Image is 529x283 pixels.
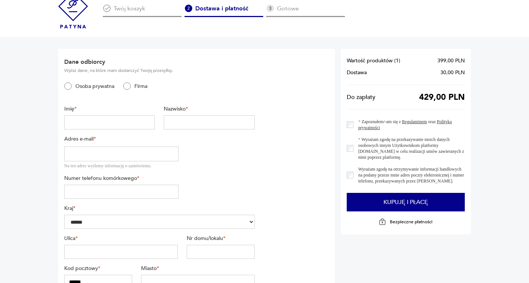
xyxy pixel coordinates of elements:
span: 399,00 PLN [437,58,465,64]
img: Ikona [103,4,111,12]
label: Wyrażam zgodę na przekazywanie moich danych osobowych innym Użytkownikom platformy [DOMAIN_NAME] ... [353,136,465,160]
label: Wyrażam zgodę na otrzymywanie informacji handlowych na podany przeze mnie adres poczty elektronic... [353,166,465,184]
span: Wartość produktów ( 1 ) [347,58,400,64]
label: Nazwisko [164,105,255,112]
span: 30,00 PLN [440,70,465,76]
img: Ikona [185,4,192,12]
p: Bezpieczne płatności [390,219,432,225]
span: 429,00 PLN [419,94,465,100]
div: Gotowe [266,4,345,17]
label: Kraj [64,205,255,212]
span: Do zapłaty [347,94,375,100]
p: Wpisz dane, na które mam dostarczyć Twoją przesyłkę. [64,68,255,73]
span: Dostawa [347,70,367,76]
a: Regulaminem [402,119,427,124]
label: Adres e-mail [64,135,179,142]
div: Twój koszyk [103,4,182,17]
label: Firma [131,83,147,90]
label: Miasto [141,265,255,272]
label: Osoba prywatna [72,83,114,90]
a: Polityką prywatności [358,119,452,130]
label: Zapoznałem/-am się z oraz [353,119,465,131]
label: Nr domu/lokalu [187,235,255,242]
label: Ulica [64,235,178,242]
img: Ikona kłódki [379,218,386,226]
label: Kod pocztowy [64,265,133,272]
label: Imię [64,105,155,112]
div: Dostawa i płatność [185,4,263,17]
button: Kupuję i płacę [347,193,465,211]
label: Numer telefonu komórkowego [64,175,179,182]
img: Ikona [266,4,274,12]
h2: Dane odbiorcy [64,58,255,66]
div: Na ten adres wyślemy informację o zamówieniu. [64,163,179,169]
